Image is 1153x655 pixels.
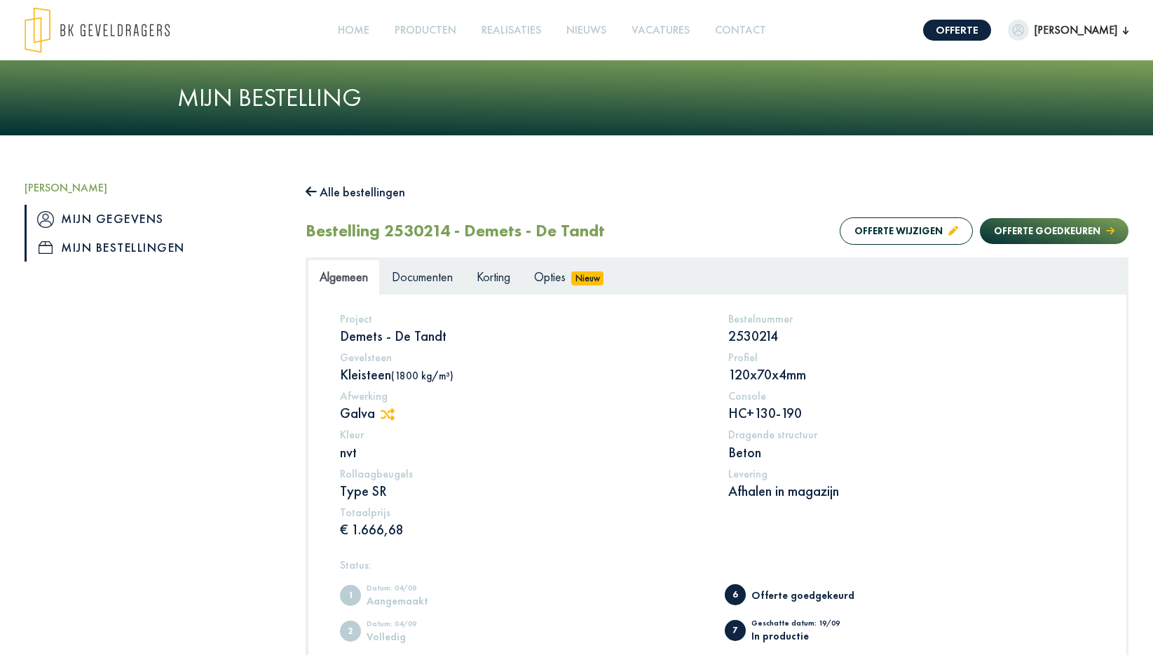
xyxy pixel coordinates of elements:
h2: Bestelling 2530214 - Demets - De Tandt [306,221,605,241]
div: In productie [751,630,867,641]
a: Contact [709,15,772,46]
span: Volledig [340,621,361,642]
p: Kleisteen [340,365,707,384]
span: Documenten [392,269,453,285]
img: icon [39,241,53,254]
p: HC+130-190 [728,404,1095,422]
p: Beton [728,443,1095,461]
p: 120x70x4mm [728,365,1095,384]
a: Producten [389,15,462,46]
h5: Console [728,389,1095,403]
a: Nieuws [561,15,612,46]
p: nvt [340,443,707,461]
span: Korting [477,269,510,285]
p: Type SR [340,482,707,500]
div: Volledig [367,631,482,642]
button: Offerte goedkeuren [980,218,1128,244]
button: Offerte wijzigen [840,217,973,245]
p: 2530214 [728,327,1095,345]
p: Demets - De Tandt [340,327,707,345]
span: Nieuw [571,271,603,285]
a: iconMijn gegevens [25,205,285,233]
img: logo [25,7,170,53]
a: Vacatures [626,15,695,46]
div: Aangemaakt [367,595,482,606]
h5: Levering [728,467,1095,480]
h5: Rollaagbeugels [340,467,707,480]
div: Geschatte datum: 19/09 [751,619,867,630]
img: icon [37,211,54,228]
a: Realisaties [476,15,547,46]
span: (1800 kg/m³) [391,369,453,382]
ul: Tabs [308,259,1126,294]
img: dummypic.png [1008,20,1029,41]
p: € 1.666,68 [340,520,707,539]
h5: Bestelnummer [728,312,1095,325]
h5: [PERSON_NAME] [25,181,285,194]
p: Galva [340,404,707,422]
h5: Gevelsteen [340,351,707,364]
h5: Profiel [728,351,1095,364]
a: Offerte [923,20,991,41]
div: Datum: 04/09 [367,620,482,631]
h5: Afwerking [340,389,707,403]
div: Offerte goedgekeurd [751,590,867,600]
button: [PERSON_NAME] [1008,20,1128,41]
span: Algemeen [320,269,368,285]
h5: Kleur [340,428,707,441]
span: Offerte goedgekeurd [725,584,746,605]
a: Home [332,15,375,46]
span: Aangemaakt [340,585,361,606]
h5: Totaalprijs [340,506,707,519]
div: Datum: 04/09 [367,584,482,595]
button: Alle bestellingen [306,181,405,203]
h1: Mijn bestelling [177,83,976,113]
span: In productie [725,620,746,641]
span: Opties [534,269,566,285]
span: [PERSON_NAME] [1029,22,1123,39]
p: Afhalen in magazijn [728,482,1095,500]
h5: Dragende structuur [728,428,1095,441]
h5: Status: [340,558,1095,572]
a: iconMijn bestellingen [25,234,285,262]
h5: Project [340,312,707,325]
